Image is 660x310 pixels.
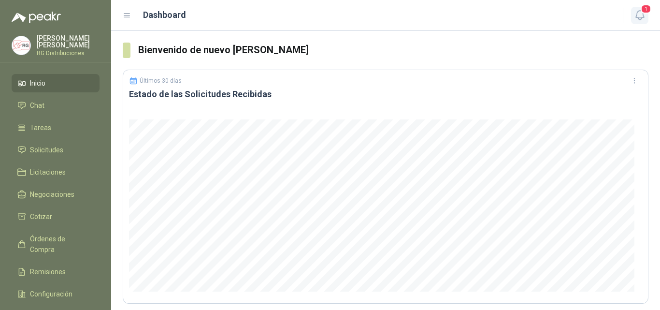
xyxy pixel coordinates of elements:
span: Solicitudes [30,145,63,155]
p: [PERSON_NAME] [PERSON_NAME] [37,35,100,48]
h3: Bienvenido de nuevo [PERSON_NAME] [138,43,648,58]
a: Tareas [12,118,100,137]
a: Licitaciones [12,163,100,181]
a: Remisiones [12,263,100,281]
span: Chat [30,100,44,111]
p: RG Distribuciones [37,50,100,56]
button: 1 [631,7,648,24]
p: Últimos 30 días [140,77,182,84]
a: Órdenes de Compra [12,230,100,259]
h3: Estado de las Solicitudes Recibidas [129,89,642,100]
span: Órdenes de Compra [30,234,90,255]
img: Company Logo [12,36,30,55]
span: Configuración [30,289,72,299]
a: Cotizar [12,207,100,226]
span: Cotizar [30,211,52,222]
span: Remisiones [30,266,66,277]
span: Negociaciones [30,189,74,200]
span: Licitaciones [30,167,66,177]
span: Inicio [30,78,45,89]
a: Configuración [12,285,100,303]
a: Inicio [12,74,100,92]
img: Logo peakr [12,12,61,23]
h1: Dashboard [143,8,186,22]
span: 1 [641,4,651,14]
a: Chat [12,96,100,115]
a: Solicitudes [12,141,100,159]
span: Tareas [30,122,51,133]
a: Negociaciones [12,185,100,204]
